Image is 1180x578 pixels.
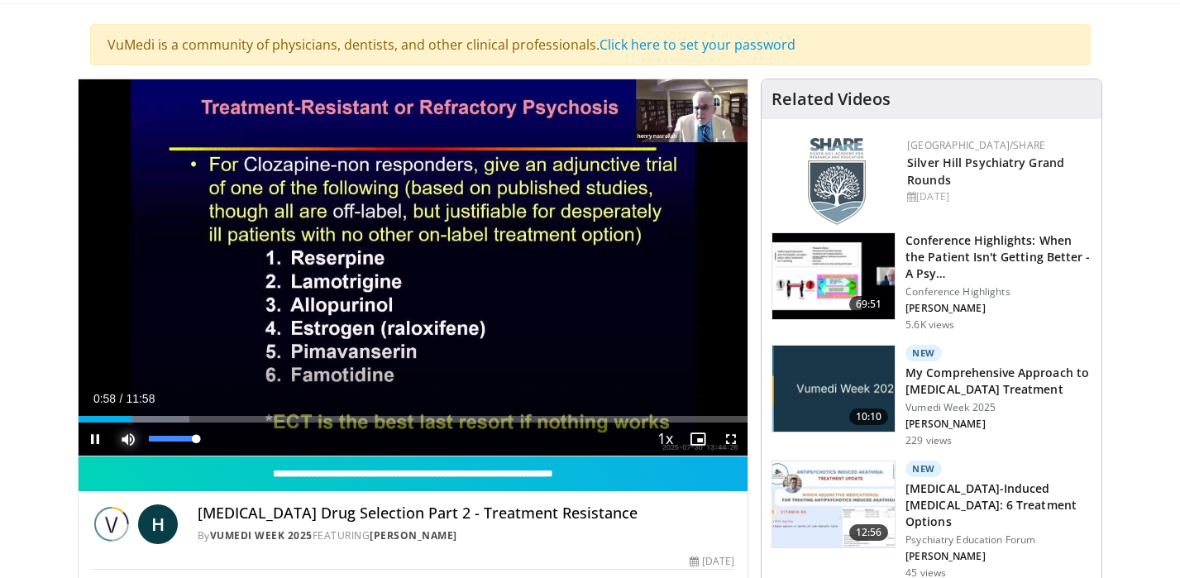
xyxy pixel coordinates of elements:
[905,434,952,447] p: 229 views
[905,480,1092,530] h3: [MEDICAL_DATA]-Induced [MEDICAL_DATA]: 6 Treatment Options
[772,232,1092,332] a: 69:51 Conference Highlights: When the Patient Isn't Getting Better - A Psy… Conference Highlights...
[772,461,895,547] img: acc69c91-7912-4bad-b845-5f898388c7b9.150x105_q85_crop-smart_upscale.jpg
[905,365,1092,398] h3: My Comprehensive Approach to [MEDICAL_DATA] Treatment
[849,296,889,313] span: 69:51
[772,233,895,319] img: 4362ec9e-0993-4580-bfd4-8e18d57e1d49.150x105_q85_crop-smart_upscale.jpg
[907,155,1064,188] a: Silver Hill Psychiatry Grand Rounds
[138,504,178,544] a: H
[772,89,891,109] h4: Related Videos
[905,401,1092,414] p: Vumedi Week 2025
[905,302,1092,315] p: [PERSON_NAME]
[905,461,942,477] p: New
[93,392,116,405] span: 0:58
[907,189,1088,204] div: [DATE]
[198,528,735,543] div: By FEATURING
[126,392,155,405] span: 11:58
[905,418,1092,431] p: [PERSON_NAME]
[149,436,196,442] div: Volume Level
[92,504,131,544] img: Vumedi Week 2025
[772,346,895,432] img: ae1082c4-cc90-4cd6-aa10-009092bfa42a.jpg.150x105_q85_crop-smart_upscale.jpg
[905,345,942,361] p: New
[79,423,112,456] button: Pause
[90,24,1091,65] div: VuMedi is a community of physicians, dentists, and other clinical professionals.
[905,533,1092,547] p: Psychiatry Education Forum
[714,423,748,456] button: Fullscreen
[648,423,681,456] button: Playback Rate
[907,138,1045,152] a: [GEOGRAPHIC_DATA]/SHARE
[849,524,889,541] span: 12:56
[905,232,1092,282] h3: Conference Highlights: When the Patient Isn't Getting Better - A Psy…
[772,345,1092,447] a: 10:10 New My Comprehensive Approach to [MEDICAL_DATA] Treatment Vumedi Week 2025 [PERSON_NAME] 22...
[210,528,313,542] a: Vumedi Week 2025
[370,528,457,542] a: [PERSON_NAME]
[690,554,734,569] div: [DATE]
[681,423,714,456] button: Enable picture-in-picture mode
[79,416,748,423] div: Progress Bar
[600,36,795,54] a: Click here to set your password
[849,408,889,425] span: 10:10
[808,138,866,225] img: f8aaeb6d-318f-4fcf-bd1d-54ce21f29e87.png.150x105_q85_autocrop_double_scale_upscale_version-0.2.png
[198,504,735,523] h4: [MEDICAL_DATA] Drug Selection Part 2 - Treatment Resistance
[79,79,748,456] video-js: Video Player
[905,285,1092,299] p: Conference Highlights
[905,550,1092,563] p: [PERSON_NAME]
[905,318,954,332] p: 5.6K views
[120,392,123,405] span: /
[112,423,145,456] button: Mute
